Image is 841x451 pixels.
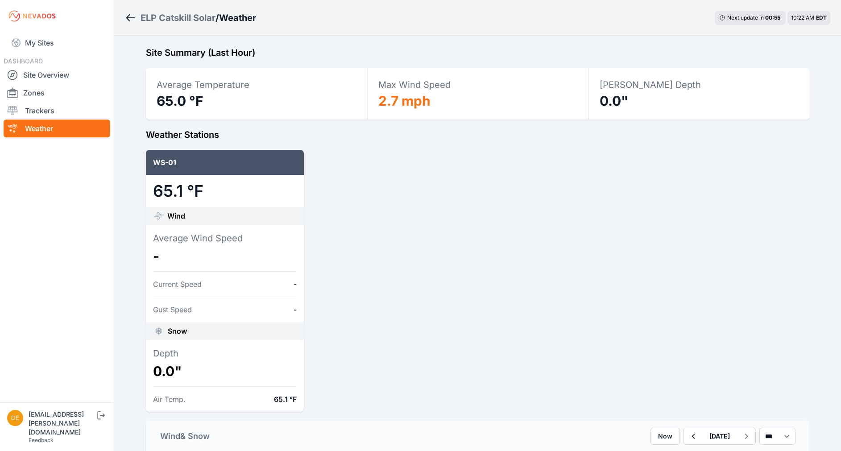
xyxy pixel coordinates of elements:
dt: Air Temp. [153,394,186,405]
dd: - [153,248,297,264]
dd: - [294,304,297,315]
img: devin.martin@nevados.solar [7,410,23,426]
nav: Breadcrumb [125,6,256,29]
a: Weather [4,120,110,137]
a: Feedback [29,437,54,443]
dt: Depth [153,347,297,360]
div: 00 : 55 [765,14,781,21]
a: My Sites [4,32,110,54]
a: ELP Catskill Solar [141,12,215,24]
button: Now [650,428,680,445]
dt: Current Speed [153,279,202,290]
span: Wind [167,211,185,221]
span: Max Wind Speed [378,79,451,90]
h2: Site Summary (Last Hour) [146,46,810,59]
span: Average Temperature [157,79,249,90]
a: Zones [4,84,110,102]
div: WS-01 [146,150,304,175]
div: Wind & Snow [160,430,210,443]
dd: 65.1 °F [274,394,297,405]
span: EDT [816,14,827,21]
button: [DATE] [702,428,737,444]
h3: Weather [219,12,256,24]
span: Next update in [727,14,764,21]
span: 2.7 mph [378,93,431,109]
dt: Average Wind Speed [153,232,297,244]
a: Trackers [4,102,110,120]
a: Site Overview [4,66,110,84]
span: 65.0 °F [157,93,203,109]
span: / [215,12,219,24]
span: Snow [168,326,187,336]
span: 10:22 AM [791,14,814,21]
dd: 65.1 °F [153,182,297,200]
div: [EMAIL_ADDRESS][PERSON_NAME][DOMAIN_NAME] [29,410,95,437]
img: Nevados [7,9,57,23]
h2: Weather Stations [146,128,810,141]
dd: 0.0" [153,363,297,379]
dd: - [294,279,297,290]
span: DASHBOARD [4,57,43,65]
span: [PERSON_NAME] Depth [600,79,701,90]
span: 0.0" [600,93,629,109]
dt: Gust Speed [153,304,192,315]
